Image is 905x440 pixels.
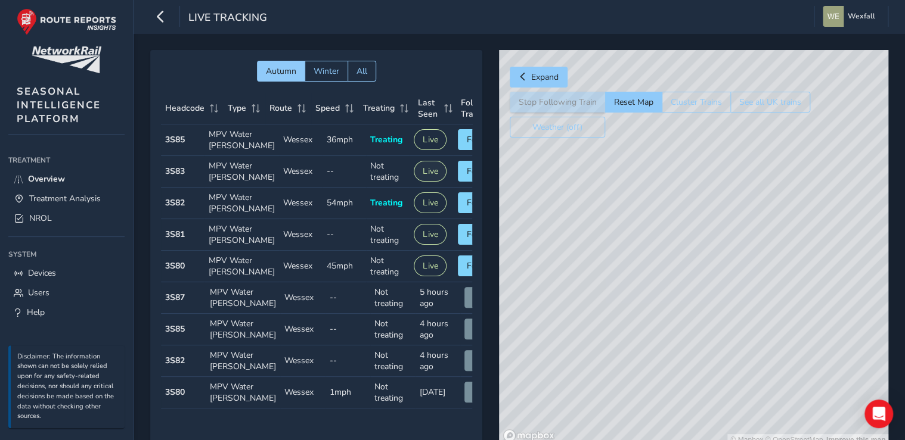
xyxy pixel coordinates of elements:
[531,71,559,83] span: Expand
[279,124,323,156] td: Wessex
[414,224,447,245] button: Live
[280,314,326,345] td: Wessex
[370,197,402,208] span: Treating
[363,102,395,114] span: Treating
[8,208,125,228] a: NROL
[204,219,279,251] td: MPV Water [PERSON_NAME]
[8,169,125,189] a: Overview
[204,156,279,188] td: MPV Water [PERSON_NAME]
[165,166,185,177] strong: 3S83
[266,65,296,77] span: Autumn
[458,255,502,276] button: Follow
[510,117,605,138] button: Weather (off)
[280,282,326,314] td: Wessex
[323,156,366,188] td: --
[823,6,844,27] img: diamond-layout
[467,229,493,240] span: Follow
[279,219,323,251] td: Wessex
[165,229,185,240] strong: 3S81
[28,173,65,185] span: Overview
[366,251,410,282] td: Not treating
[326,282,371,314] td: --
[357,65,367,77] span: All
[366,219,410,251] td: Not treating
[204,251,279,282] td: MPV Water [PERSON_NAME]
[416,282,461,314] td: 5 hours ago
[228,102,246,114] span: Type
[823,6,879,27] button: Wexfall
[458,129,502,150] button: Follow
[165,323,185,335] strong: 3S85
[17,85,101,126] span: SEASONAL INTELLIGENCE PLATFORM
[188,10,267,27] span: Live Tracking
[269,102,292,114] span: Route
[165,355,185,366] strong: 3S82
[32,46,101,73] img: customer logo
[29,193,101,204] span: Treatment Analysis
[864,400,893,428] div: Open Intercom Messenger
[165,386,185,398] strong: 3S80
[418,97,440,120] span: Last Seen
[467,197,493,208] span: Follow
[414,192,447,213] button: Live
[279,156,323,188] td: Wessex
[458,161,502,182] button: Follow
[605,92,662,113] button: Reset Map
[305,61,348,82] button: Winter
[28,267,56,279] span: Devices
[414,129,447,150] button: Live
[8,283,125,302] a: Users
[414,161,447,182] button: Live
[206,345,280,377] td: MPV Water [PERSON_NAME]
[206,282,280,314] td: MPV Water [PERSON_NAME]
[326,345,371,377] td: --
[416,345,461,377] td: 4 hours ago
[323,124,366,156] td: 36mph
[315,102,340,114] span: Speed
[206,377,280,408] td: MPV Water [PERSON_NAME]
[326,314,371,345] td: --
[280,377,326,408] td: Wessex
[165,292,185,303] strong: 3S87
[326,377,371,408] td: 1mph
[510,67,568,88] button: Expand
[662,92,730,113] button: Cluster Trains
[416,314,461,345] td: 4 hours ago
[204,188,279,219] td: MPV Water [PERSON_NAME]
[17,8,116,35] img: rr logo
[464,319,501,339] button: View
[461,97,489,120] span: Follow Train
[323,251,366,282] td: 45mph
[464,350,501,371] button: View
[165,197,185,208] strong: 3S82
[28,287,49,298] span: Users
[8,245,125,263] div: System
[165,260,185,272] strong: 3S80
[414,255,447,276] button: Live
[27,307,45,318] span: Help
[467,260,493,272] span: Follow
[458,192,502,213] button: Follow
[348,61,376,82] button: All
[8,302,125,322] a: Help
[8,151,125,169] div: Treatment
[370,345,416,377] td: Not treating
[257,61,305,82] button: Autumn
[464,287,501,308] button: View
[467,166,493,177] span: Follow
[280,345,326,377] td: Wessex
[323,219,366,251] td: --
[279,188,323,219] td: Wessex
[314,65,339,77] span: Winter
[467,134,493,145] span: Follow
[17,352,119,422] p: Disclaimer: The information shown can not be solely relied upon for any safety-related decisions,...
[416,377,461,408] td: [DATE]
[848,6,875,27] span: Wexfall
[464,382,501,402] button: View
[8,263,125,283] a: Devices
[29,213,52,224] span: NROL
[366,156,410,188] td: Not treating
[204,124,279,156] td: MPV Water [PERSON_NAME]
[370,314,416,345] td: Not treating
[8,189,125,208] a: Treatment Analysis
